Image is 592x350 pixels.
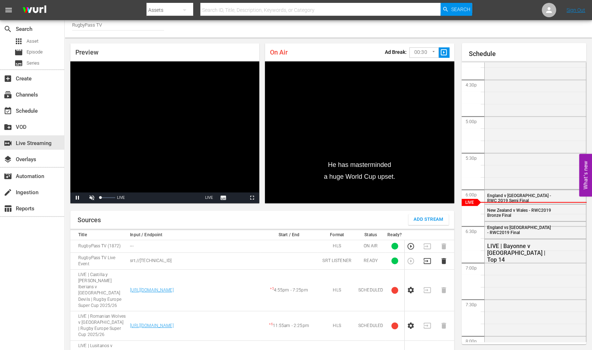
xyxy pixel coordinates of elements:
[4,74,12,83] span: Create
[487,193,551,203] span: England v [GEOGRAPHIC_DATA] - RWC 2019 Semi Final
[270,287,274,290] sup: + 5
[4,204,12,213] span: Reports
[70,61,259,203] div: Video Player
[70,311,128,340] td: LIVE | Romanian Wolves v [GEOGRAPHIC_DATA] | Rugby Europe Super Cup 2025/26
[4,25,12,33] span: Search
[4,107,12,115] span: Schedule
[27,38,38,45] span: Asset
[85,192,99,203] button: Unmute
[128,240,260,252] td: ---
[202,192,216,203] button: Seek to live, currently playing live
[356,252,385,269] td: READY
[385,230,404,240] th: Ready?
[440,257,448,265] button: Delete
[469,50,587,57] h1: Schedule
[260,269,318,311] td: 4:55pm - 7:25pm
[318,252,356,269] td: SRT LISTENER
[270,48,288,56] span: On Air
[318,269,356,311] td: HLS
[78,216,101,224] h1: Sources
[70,192,85,203] button: Pause
[451,3,470,16] span: Search
[4,139,12,148] span: Live Streaming
[130,288,173,293] a: [URL][DOMAIN_NAME]
[75,48,98,56] span: Preview
[356,269,385,311] td: SCHEDULED
[356,311,385,340] td: SCHEDULED
[579,154,592,196] button: Open Feedback Widget
[130,258,258,264] p: srt://[TECHNICAL_ID]
[4,155,12,164] span: Overlays
[101,197,115,198] div: Volume Level
[4,123,12,131] span: VOD
[4,90,12,99] span: Channels
[423,257,431,265] button: Transition
[407,322,415,330] button: Configure
[14,59,23,67] span: Series
[17,2,52,19] img: ans4CAIJ8jUAAAAAAAAAAAAAAAAAAAAAAAAgQb4GAAAAAAAAAAAAAAAAAAAAAAAAJMjXAAAAAAAAAAAAAAAAAAAAAAAAgAT5G...
[318,311,356,340] td: HLS
[487,243,553,263] div: LIVE | Bayonne v [GEOGRAPHIC_DATA] | Top 14
[130,323,173,328] a: [URL][DOMAIN_NAME]
[414,215,443,224] span: Add Stream
[356,240,385,252] td: ON AIR
[14,37,23,46] span: Asset
[318,230,356,240] th: Format
[567,7,585,13] a: Sign Out
[4,6,13,14] span: menu
[205,196,213,200] span: LIVE
[70,230,128,240] th: Title
[260,311,318,340] td: 11:55am - 2:25pm
[230,192,245,203] button: Picture-in-Picture
[356,230,385,240] th: Status
[409,46,439,59] div: 00:30
[4,188,12,197] span: Ingestion
[407,242,415,250] button: Preview Stream
[408,214,449,225] button: Add Stream
[260,230,318,240] th: Start / End
[70,269,128,311] td: LIVE | Castilla y [PERSON_NAME] Iberians v [GEOGRAPHIC_DATA] Devils | Rugby Europe Super Cup 2025/26
[487,225,551,235] span: England vs [GEOGRAPHIC_DATA] - RWC2019 Final
[318,240,356,252] td: HLS
[487,208,551,218] span: New Zealand v Wales - RWC2019 Bronze Final
[14,48,23,57] span: Episode
[265,61,454,203] div: Video Player
[440,48,448,57] span: slideshow_sharp
[269,322,272,326] sup: + 6
[117,192,125,203] div: LIVE
[385,49,407,55] p: Ad Break:
[27,48,43,56] span: Episode
[4,172,12,181] span: Automation
[245,192,259,203] button: Fullscreen
[70,252,128,269] td: RugbyPass TV Live Event
[27,60,39,67] span: Series
[216,192,230,203] button: Subtitles
[70,240,128,252] td: RugbyPass TV (1872)
[440,3,472,16] button: Search
[128,230,260,240] th: Input / Endpoint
